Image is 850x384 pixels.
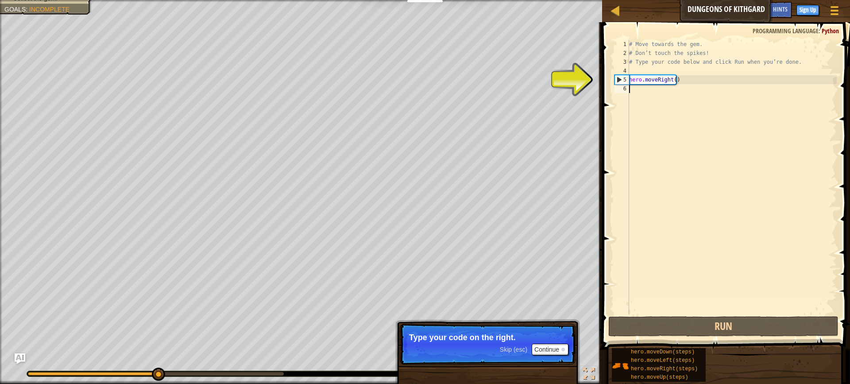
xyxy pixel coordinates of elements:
span: hero.moveLeft(steps) [631,357,695,364]
span: Goals [4,6,26,13]
div: 4 [614,66,629,75]
div: 3 [614,58,629,66]
div: 2 [614,49,629,58]
span: Skip (esc) [500,346,527,353]
span: : [819,27,822,35]
button: Continue [532,344,568,355]
button: Toggle fullscreen [580,366,598,384]
span: Python [822,27,839,35]
button: Ask AI [745,2,769,18]
p: Type your code on the right. [409,333,566,342]
button: Ask AI [15,353,25,364]
span: : [26,6,29,13]
div: 5 [615,75,629,84]
span: Programming language [753,27,819,35]
img: portrait.png [612,357,629,374]
span: hero.moveUp(steps) [631,374,688,380]
button: Sign Up [796,5,819,16]
span: Incomplete [29,6,70,13]
span: Ask AI [749,5,764,13]
button: Show game menu [823,2,846,23]
span: hero.moveRight(steps) [631,366,698,372]
div: 6 [614,84,629,93]
span: hero.moveDown(steps) [631,349,695,355]
div: 1 [614,40,629,49]
span: Hints [773,5,788,13]
button: Run [608,316,838,337]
